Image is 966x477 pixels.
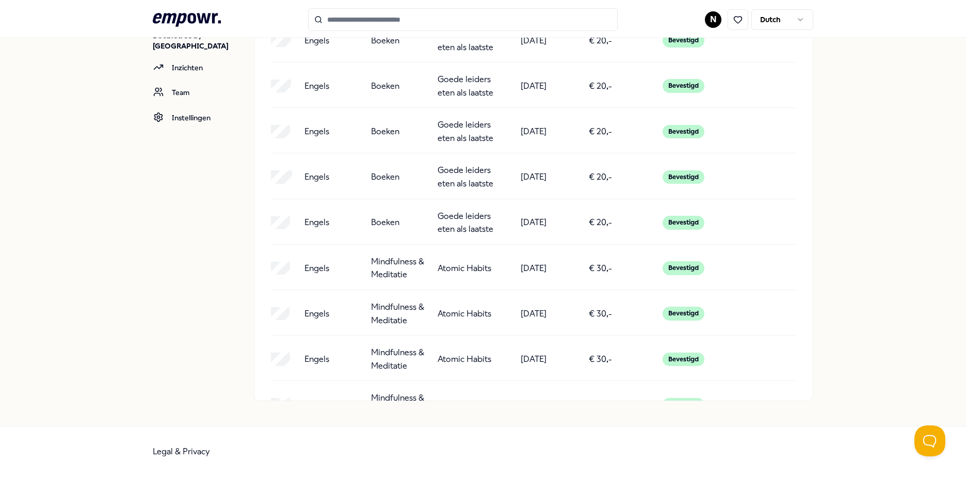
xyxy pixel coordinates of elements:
p: [DATE] [521,216,546,229]
p: [DATE] [521,398,546,411]
a: Inzichten [144,55,246,80]
div: Bevestigd [663,170,704,184]
a: Legal & Privacy [153,447,210,456]
p: Engels [304,353,329,366]
p: [DATE] [521,170,546,184]
p: Mindfulness & Meditatie [371,391,429,418]
p: Boeken [371,34,399,47]
p: Engels [304,170,329,184]
div: Bevestigd [663,79,704,92]
p: Boeken [371,216,399,229]
div: Bevestigd [663,307,704,320]
div: Bevestigd [663,261,704,275]
p: € 20,- [589,170,612,184]
p: Engels [304,262,329,275]
p: [DATE] [521,353,546,366]
p: Mindfulness & Meditatie [371,346,429,372]
p: Goede leiders eten als laatste [438,210,496,236]
p: Engels [304,398,329,411]
p: Engels [304,125,329,138]
p: Mindfulness & Meditatie [371,300,429,327]
p: € 20,- [589,34,612,47]
p: Boeken [371,79,399,93]
p: Mindfulness & Meditatie [371,255,429,281]
div: Bevestigd [663,216,704,229]
p: Goede leiders eten als laatste [438,164,496,190]
p: € 30,- [589,398,612,411]
div: Bevestigd [663,34,704,47]
p: Boeken [371,125,399,138]
p: € 20,- [589,125,612,138]
p: € 20,- [589,79,612,93]
div: Bevestigd [663,398,704,411]
div: Bevestigd [663,353,704,366]
p: Engels [304,34,329,47]
p: [DATE] [521,34,546,47]
p: Engels [304,79,329,93]
p: € 20,- [589,216,612,229]
iframe: Help Scout Beacon - Open [914,425,945,456]
p: Atomic Habits [438,262,491,275]
input: Search for products, categories or subcategories [308,8,618,31]
p: Doubletree by [GEOGRAPHIC_DATA] [153,30,246,51]
p: Boeken [371,170,399,184]
p: [DATE] [521,262,546,275]
div: Bevestigd [663,125,704,138]
p: Goede leiders eten als laatste [438,73,496,99]
p: [DATE] [521,307,546,321]
p: [DATE] [521,79,546,93]
p: Goede leiders eten als laatste [438,118,496,145]
p: € 30,- [589,307,612,321]
a: Team [144,80,246,105]
p: Atomic Habits [438,398,491,411]
a: Instellingen [144,105,246,130]
p: Atomic Habits [438,307,491,321]
p: Atomic Habits [438,353,491,366]
button: N [705,11,721,28]
p: € 30,- [589,353,612,366]
p: Goede leiders eten als laatste [438,27,496,54]
p: Engels [304,307,329,321]
p: [DATE] [521,125,546,138]
p: € 30,- [589,262,612,275]
p: Engels [304,216,329,229]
